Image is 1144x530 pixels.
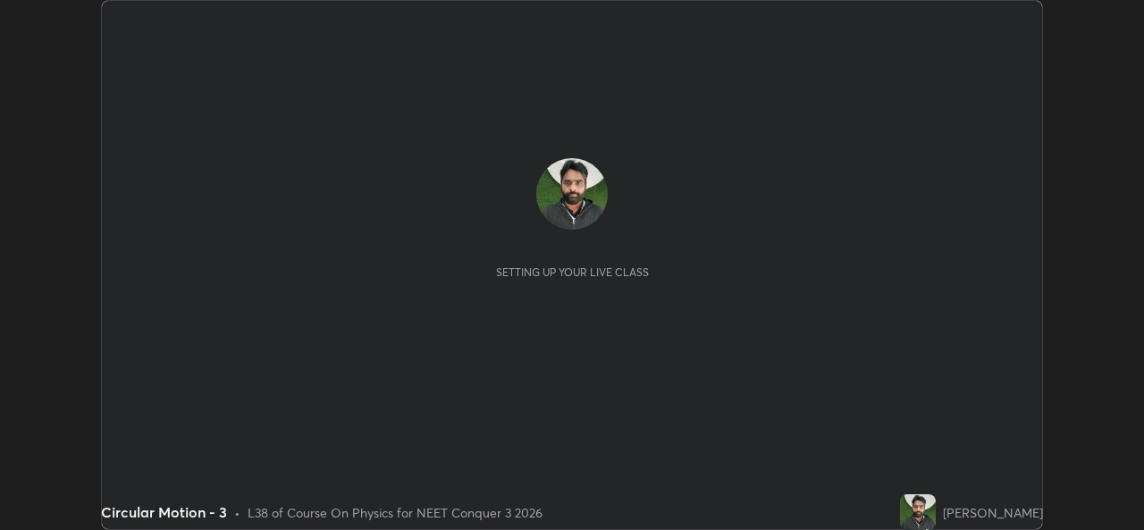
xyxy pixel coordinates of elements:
div: Circular Motion - 3 [101,501,227,523]
div: • [234,503,240,522]
div: L38 of Course On Physics for NEET Conquer 3 2026 [248,503,543,522]
img: f126b9e1133842c0a7d50631c43ebeec.jpg [900,494,936,530]
img: f126b9e1133842c0a7d50631c43ebeec.jpg [536,158,608,230]
div: Setting up your live class [496,265,649,279]
div: [PERSON_NAME] [943,503,1043,522]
